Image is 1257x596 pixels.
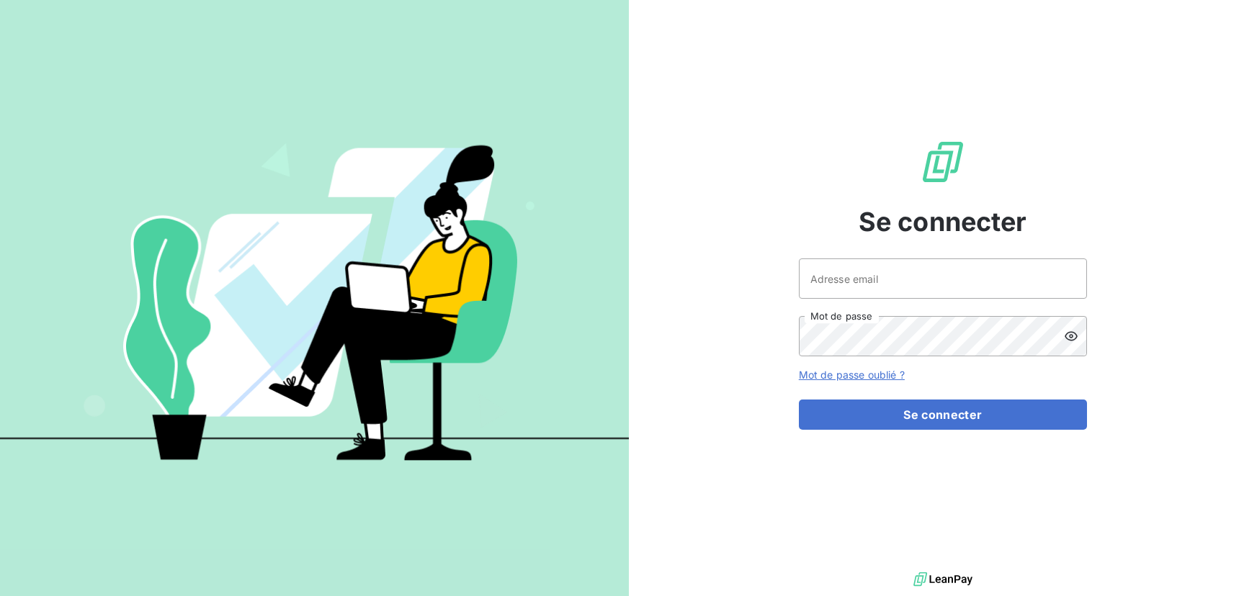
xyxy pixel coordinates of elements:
[799,399,1087,430] button: Se connecter
[799,369,905,381] a: Mot de passe oublié ?
[859,202,1027,241] span: Se connecter
[913,569,972,590] img: logo
[920,139,966,185] img: Logo LeanPay
[799,258,1087,299] input: placeholder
